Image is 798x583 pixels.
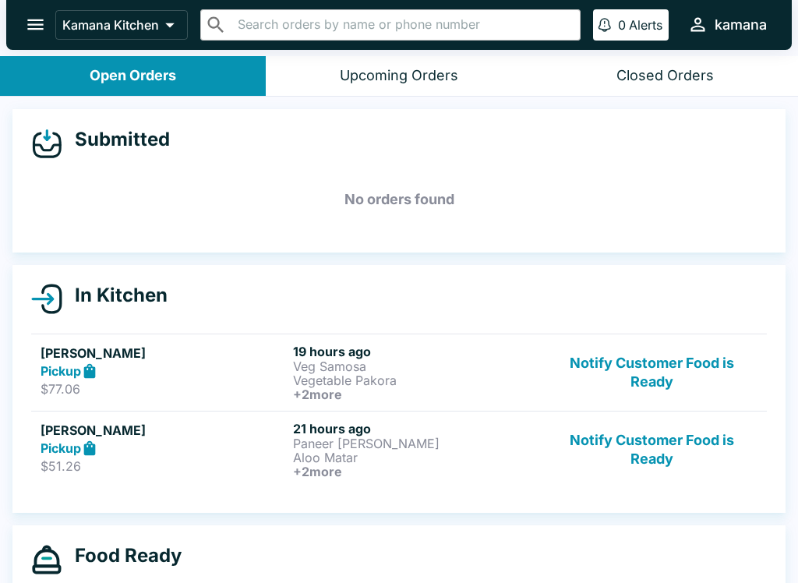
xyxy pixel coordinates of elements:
[62,128,170,151] h4: Submitted
[41,421,287,440] h5: [PERSON_NAME]
[681,8,773,41] button: kamana
[62,544,182,567] h4: Food Ready
[41,458,287,474] p: $51.26
[629,17,662,33] p: Alerts
[546,421,757,479] button: Notify Customer Food is Ready
[55,10,188,40] button: Kamana Kitchen
[90,67,176,85] div: Open Orders
[62,284,168,307] h4: In Kitchen
[293,344,539,359] h6: 19 hours ago
[546,344,757,401] button: Notify Customer Food is Ready
[31,411,767,488] a: [PERSON_NAME]Pickup$51.2621 hours agoPaneer [PERSON_NAME]Aloo Matar+2moreNotify Customer Food is ...
[31,334,767,411] a: [PERSON_NAME]Pickup$77.0619 hours agoVeg SamosaVegetable Pakora+2moreNotify Customer Food is Ready
[715,16,767,34] div: kamana
[340,67,458,85] div: Upcoming Orders
[618,17,626,33] p: 0
[293,421,539,436] h6: 21 hours ago
[41,440,81,456] strong: Pickup
[41,381,287,397] p: $77.06
[293,436,539,450] p: Paneer [PERSON_NAME]
[293,373,539,387] p: Vegetable Pakora
[616,67,714,85] div: Closed Orders
[293,465,539,479] h6: + 2 more
[41,363,81,379] strong: Pickup
[31,171,767,228] h5: No orders found
[233,14,574,36] input: Search orders by name or phone number
[293,387,539,401] h6: + 2 more
[62,17,159,33] p: Kamana Kitchen
[16,5,55,44] button: open drawer
[293,450,539,465] p: Aloo Matar
[41,344,287,362] h5: [PERSON_NAME]
[293,359,539,373] p: Veg Samosa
